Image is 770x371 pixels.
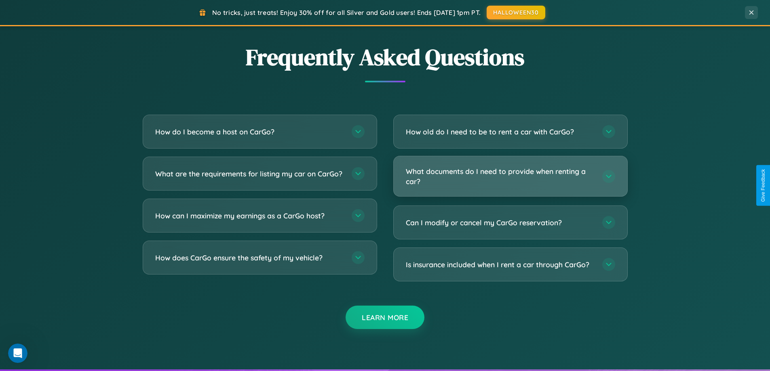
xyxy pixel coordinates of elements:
[155,253,344,263] h3: How does CarGo ensure the safety of my vehicle?
[487,6,545,19] button: HALLOWEEN30
[760,169,766,202] div: Give Feedback
[406,166,594,186] h3: What documents do I need to provide when renting a car?
[406,260,594,270] h3: Is insurance included when I rent a car through CarGo?
[155,211,344,221] h3: How can I maximize my earnings as a CarGo host?
[406,218,594,228] h3: Can I modify or cancel my CarGo reservation?
[155,127,344,137] h3: How do I become a host on CarGo?
[8,344,27,363] iframe: Intercom live chat
[212,8,481,17] span: No tricks, just treats! Enjoy 30% off for all Silver and Gold users! Ends [DATE] 1pm PT.
[406,127,594,137] h3: How old do I need to be to rent a car with CarGo?
[143,42,628,73] h2: Frequently Asked Questions
[346,306,424,329] button: Learn More
[155,169,344,179] h3: What are the requirements for listing my car on CarGo?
